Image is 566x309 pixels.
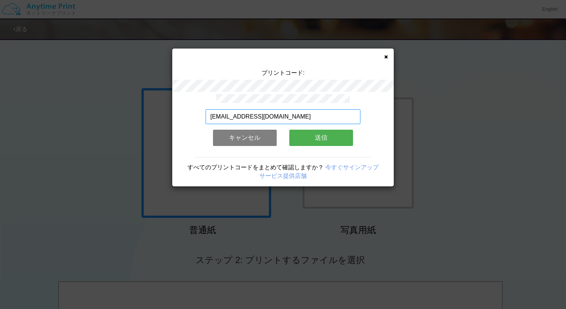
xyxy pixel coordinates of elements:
button: 送信 [289,130,353,146]
a: 今すぐサインアップ [325,164,379,170]
button: キャンセル [213,130,277,146]
a: サービス提供店舗 [259,173,307,179]
span: すべてのプリントコードをまとめて確認しますか？ [187,164,324,170]
input: メールアドレス [206,109,361,124]
span: プリントコード: [262,70,304,76]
